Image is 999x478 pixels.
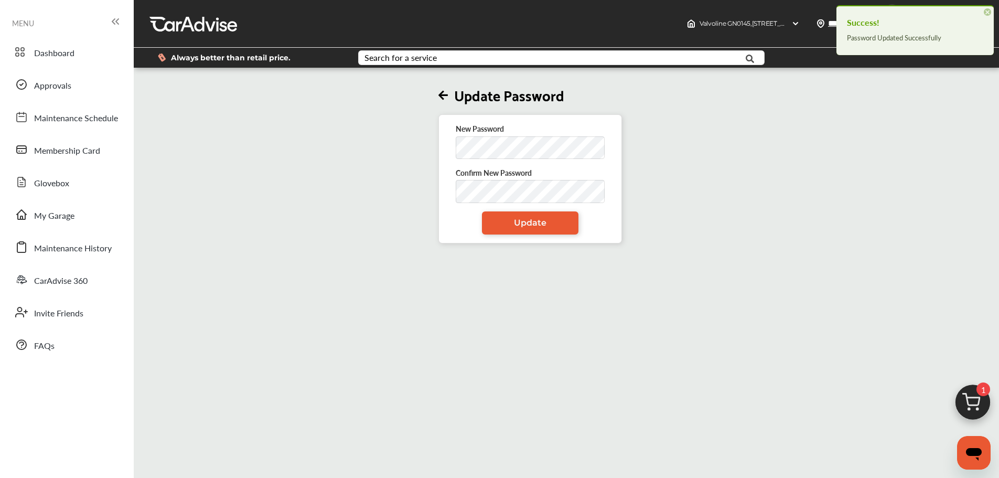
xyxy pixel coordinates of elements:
span: Approvals [34,79,71,93]
span: Membership Card [34,144,100,158]
img: location_vector.a44bc228.svg [817,19,825,28]
img: dollor_label_vector.a70140d1.svg [158,53,166,62]
a: Maintenance Schedule [9,103,123,131]
span: 1 [976,383,990,396]
iframe: Button to launch messaging window [957,436,991,470]
span: Confirm New Password [456,167,532,178]
span: New Password [456,123,504,134]
span: Invite Friends [34,307,83,321]
a: Maintenance History [9,233,123,261]
img: cart_icon.3d0951e8.svg [948,380,998,430]
div: Password Updated Successfully [847,31,983,45]
img: header-down-arrow.9dd2ce7d.svg [791,19,800,28]
a: CarAdvise 360 [9,266,123,293]
h2: Update Password [438,86,622,104]
span: × [984,8,991,16]
span: MENU [12,19,34,27]
span: CarAdvise 360 [34,274,88,288]
a: Invite Friends [9,299,123,326]
a: My Garage [9,201,123,228]
div: Search for a service [364,54,437,62]
a: Membership Card [9,136,123,163]
span: Maintenance History [34,242,112,256]
a: Update [482,211,578,235]
span: Maintenance Schedule [34,112,118,125]
span: My Garage [34,209,74,223]
a: FAQs [9,331,123,358]
a: Dashboard [9,38,123,66]
img: header-home-logo.8d720a4f.svg [687,19,695,28]
span: Update [514,218,546,228]
span: Glovebox [34,177,69,190]
span: Valvoline GN0145 , [STREET_ADDRESS] Escondido , CA 92025 [700,19,876,27]
h4: Success! [847,14,983,31]
span: Dashboard [34,47,74,60]
span: FAQs [34,339,55,353]
span: Always better than retail price. [171,54,291,61]
a: Approvals [9,71,123,98]
a: Glovebox [9,168,123,196]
